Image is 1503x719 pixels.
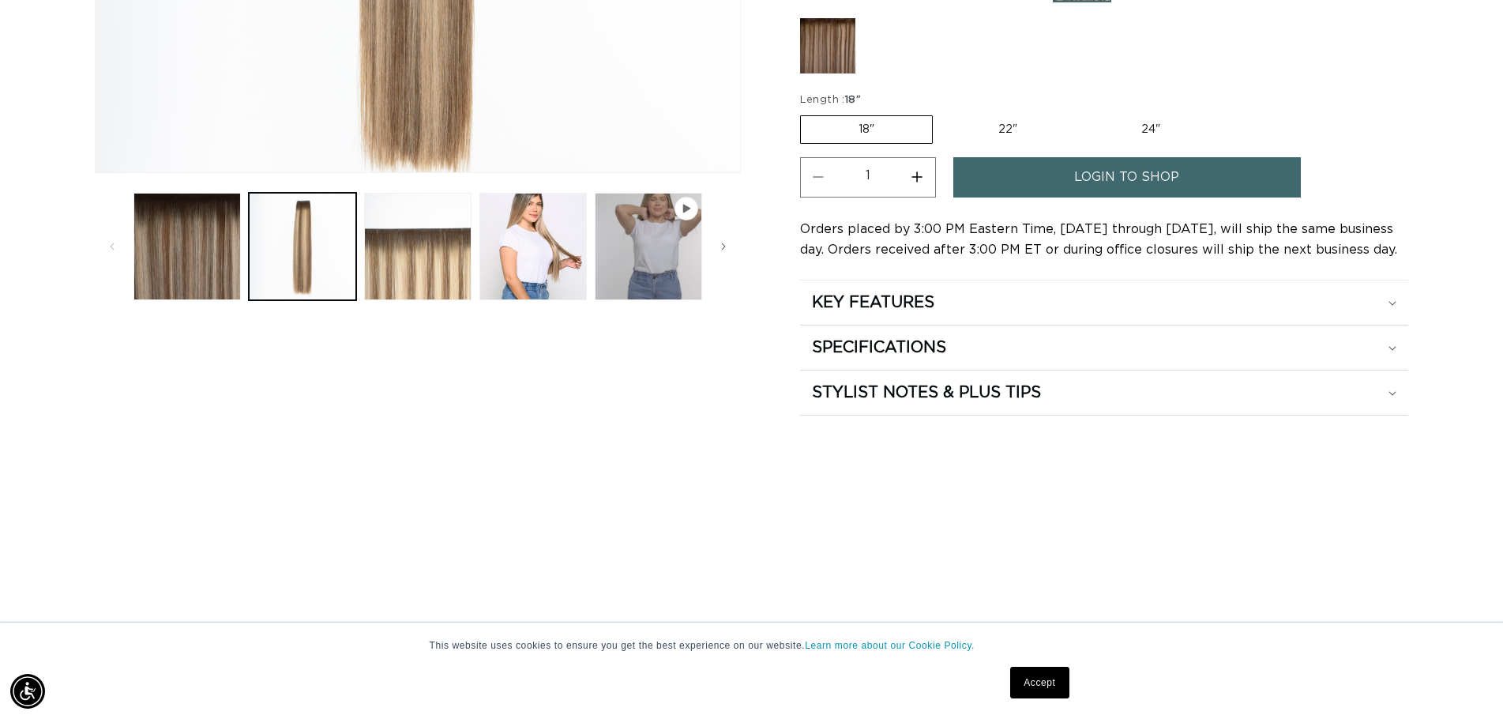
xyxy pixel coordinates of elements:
h2: KEY FEATURES [812,292,934,313]
summary: SPECIFICATIONS [800,326,1408,370]
p: This website uses cookies to ensure you get the best experience on our website. [430,638,1074,653]
span: Orders placed by 3:00 PM Eastern Time, [DATE] through [DATE], will ship the same business day. Or... [800,223,1397,256]
p: Exclusively for Salon Pros Sign Up Now [95,582,638,672]
iframe: Chat Widget [1424,643,1503,719]
button: Load image 1 in gallery view [133,193,241,300]
legend: Length : [800,92,862,108]
button: Slide left [95,229,130,264]
h2: STYLIST NOTES & PLUS TIPS [812,382,1041,403]
summary: KEY FEATURES [800,280,1408,325]
button: Slide right [706,229,741,264]
a: Accept [1010,667,1069,698]
label: 22" [941,116,1075,143]
button: Load image 2 in gallery view [249,193,356,300]
h2: SPECIFICATIONS [812,337,946,358]
img: Como Root Tap - Q Weft [800,18,855,73]
a: Learn more about our Cookie Policy. [805,640,975,651]
label: 18" [800,115,933,144]
a: Como Root Tap - Q Weft [800,18,855,81]
label: 24" [1084,116,1218,143]
button: Play video 1 in gallery view [595,193,702,300]
button: Load image 4 in gallery view [479,193,587,300]
a: login to shop [953,157,1301,198]
button: Load image 3 in gallery view [364,193,472,300]
span: 18" [845,95,861,105]
span: login to shop [1074,157,1179,198]
summary: STYLIST NOTES & PLUS TIPS [800,371,1408,415]
div: Accessibility Menu [10,674,45,709]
